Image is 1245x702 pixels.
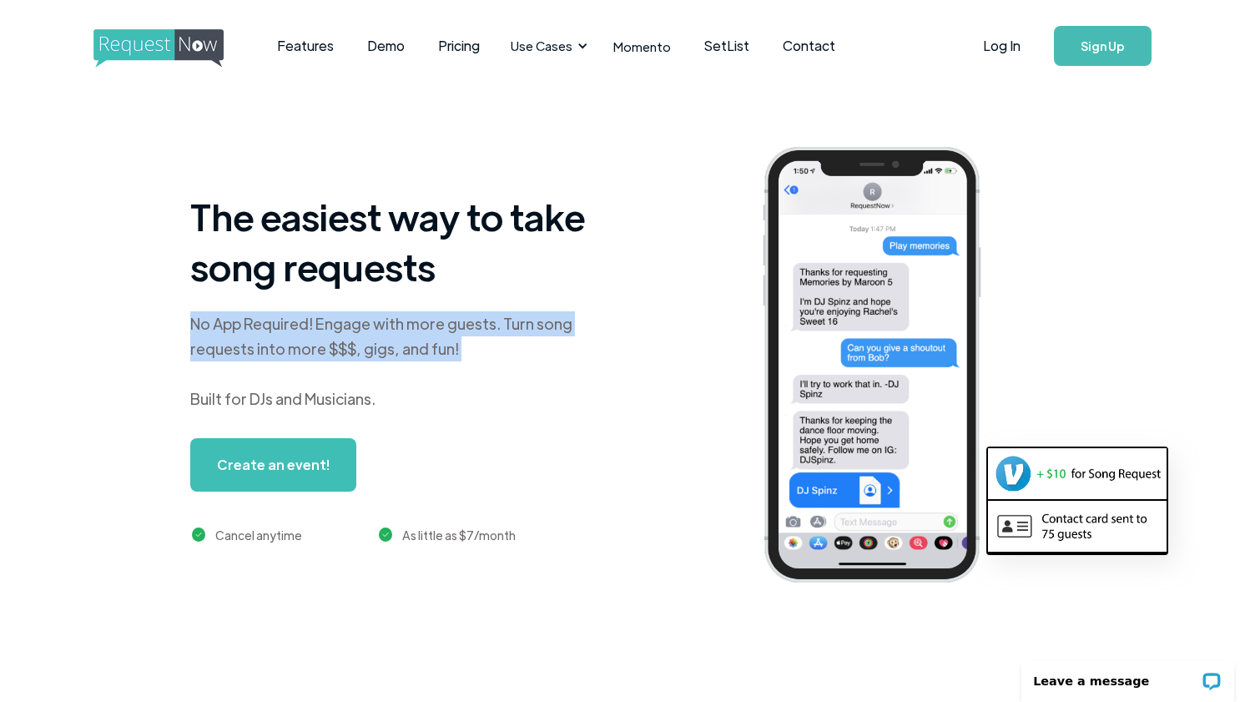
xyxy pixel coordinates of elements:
a: Sign Up [1054,26,1152,66]
img: green checkmark [192,528,206,542]
a: Demo [350,20,421,72]
iframe: LiveChat chat widget [1011,649,1245,702]
img: requestnow logo [93,29,255,68]
a: Log In [966,17,1037,75]
a: Pricing [421,20,496,72]
a: Momento [597,22,688,71]
a: Contact [766,20,852,72]
a: home [93,29,219,63]
a: Create an event! [190,438,356,492]
div: Cancel anytime [215,525,302,545]
div: Use Cases [501,20,592,72]
img: green checkmark [379,528,393,542]
img: contact card example [988,501,1167,551]
a: Features [260,20,350,72]
div: Use Cases [511,37,572,55]
div: No App Required! Engage with more guests. Turn song requests into more $$$, gigs, and fun! Built ... [190,311,607,412]
h1: The easiest way to take song requests [190,191,607,291]
img: iphone screenshot [743,135,1026,600]
div: As little as $7/month [402,525,516,545]
a: SetList [688,20,766,72]
img: venmo screenshot [988,448,1167,498]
